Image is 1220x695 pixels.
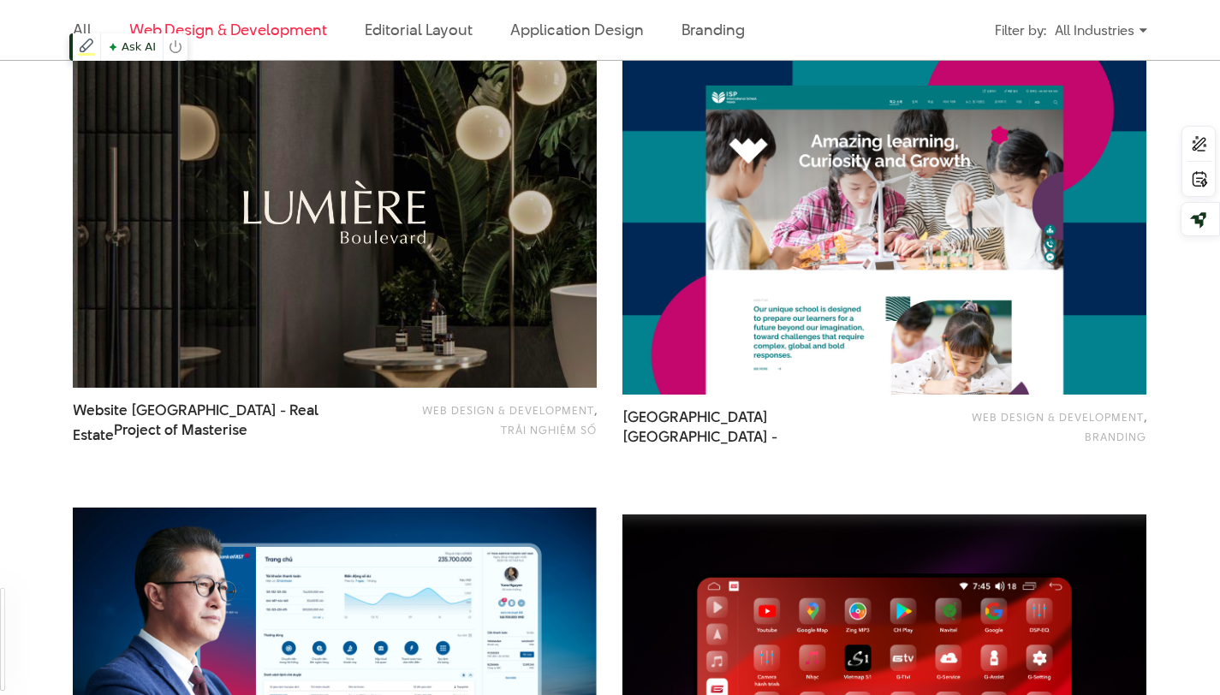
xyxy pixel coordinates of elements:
[622,44,1146,395] img: Thiết kế WebsiteTrường Quốc tế Westlink
[46,19,622,405] img: Website Lumiere Boulevard dự án bất động sản
[114,420,247,440] span: Project of Masterise
[129,19,327,40] a: Web Design & Development
[501,422,597,437] a: Trải nghiệm số
[104,36,159,58] span: Ask AI
[387,401,597,439] div: ,
[972,409,1144,425] a: Web Design & Development
[622,407,911,447] a: [GEOGRAPHIC_DATA] [GEOGRAPHIC_DATA] -
[73,401,361,440] span: Website [GEOGRAPHIC_DATA] - Real Estate
[422,402,594,418] a: Web Design & Development
[510,19,643,40] a: Application Design
[995,15,1046,45] div: Filter by:
[1085,429,1146,444] a: Branding
[73,401,361,440] a: Website [GEOGRAPHIC_DATA] - Real EstateProject of Masterise
[937,407,1146,446] div: ,
[73,19,92,40] a: All
[365,19,473,40] a: Editorial Layout
[1055,15,1147,45] div: All Industries
[681,19,745,40] a: Branding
